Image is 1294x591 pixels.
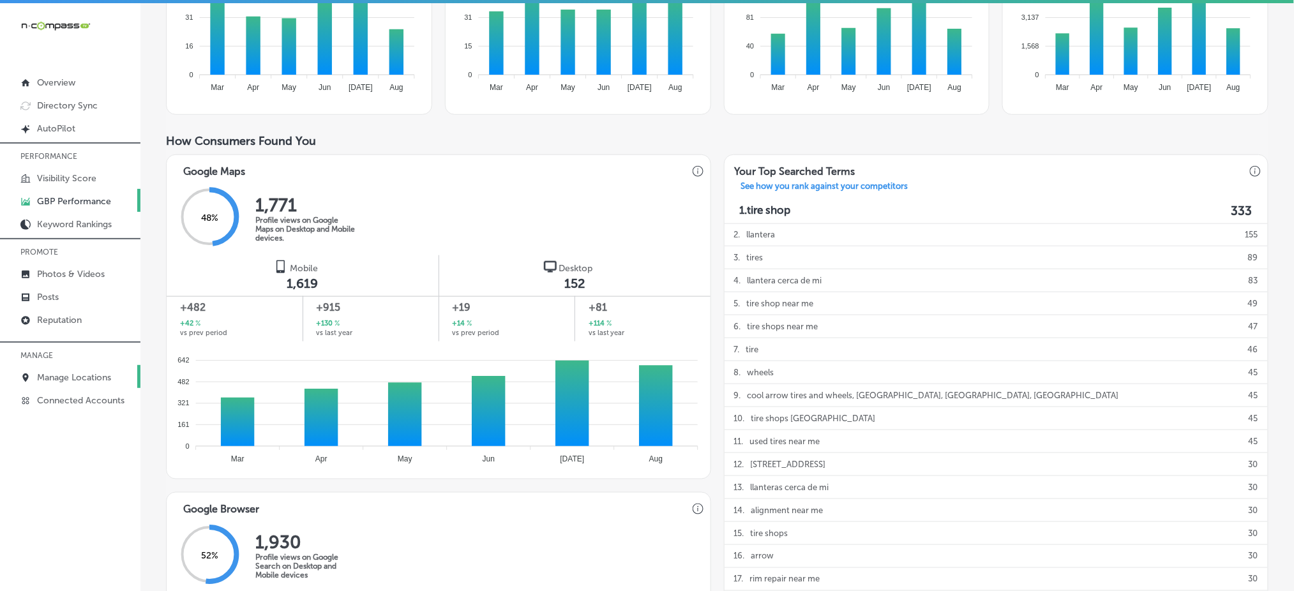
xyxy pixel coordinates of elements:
[177,421,189,428] tspan: 161
[186,442,190,450] tspan: 0
[1022,13,1040,21] tspan: 3,137
[750,568,820,590] p: rim repair near me
[747,223,776,246] p: llantera
[20,20,91,32] img: 660ab0bf-5cc7-4cb8-ba1c-48b5ae0f18e60NCTV_CLogo_TV_Black_-500x88.png
[560,83,575,92] tspan: May
[1249,361,1258,384] p: 45
[1249,522,1258,544] p: 30
[1091,83,1103,92] tspan: Apr
[389,83,403,92] tspan: Aug
[808,83,820,92] tspan: Apr
[37,395,124,406] p: Connected Accounts
[37,77,75,88] p: Overview
[750,430,820,453] p: used tires near me
[734,545,745,567] p: 16 .
[747,246,764,269] p: tires
[1249,407,1258,430] p: 45
[907,83,931,92] tspan: [DATE]
[1022,42,1040,50] tspan: 1,568
[746,13,754,21] tspan: 81
[173,155,255,181] h3: Google Maps
[734,269,741,292] p: 4 .
[1249,430,1258,453] p: 45
[282,83,297,92] tspan: May
[1248,338,1258,361] p: 46
[734,338,740,361] p: 7 .
[37,123,75,134] p: AutoPilot
[526,83,538,92] tspan: Apr
[589,318,612,329] h2: +114
[748,315,818,338] p: tire shops near me
[1249,545,1258,567] p: 30
[1057,83,1070,92] tspan: Mar
[186,13,193,21] tspan: 31
[1249,384,1258,407] p: 45
[1249,568,1258,590] p: 30
[468,71,472,79] tspan: 0
[201,551,218,562] span: 52 %
[190,71,193,79] tspan: 0
[452,318,472,329] h2: +14
[37,269,105,280] p: Photos & Videos
[746,42,754,50] tspan: 40
[734,568,744,590] p: 17 .
[589,300,697,315] span: +81
[751,522,788,544] p: tire shops
[186,42,193,50] tspan: 16
[751,453,826,475] p: [STREET_ADDRESS]
[746,338,759,361] p: tire
[668,83,682,92] tspan: Aug
[37,100,98,111] p: Directory Sync
[1248,246,1258,269] p: 89
[173,493,269,519] h3: Google Browser
[731,181,919,195] a: See how you rank against your competitors
[1035,71,1039,79] tspan: 0
[560,454,585,463] tspan: [DATE]
[290,263,318,274] span: Mobile
[748,269,822,292] p: llantera cerca de mi
[751,407,876,430] p: tire shops [GEOGRAPHIC_DATA]
[180,329,227,336] span: vs prev period
[317,329,353,336] span: vs last year
[734,223,741,246] p: 2 .
[465,318,472,329] span: %
[771,83,785,92] tspan: Mar
[37,219,112,230] p: Keyword Rankings
[255,532,357,553] h2: 1,930
[751,476,829,498] p: llanteras cerca de mi
[37,292,59,303] p: Posts
[747,292,814,315] p: tire shop near me
[1249,499,1258,521] p: 30
[452,329,499,336] span: vs prev period
[317,318,340,329] h2: +130
[734,522,744,544] p: 15 .
[628,83,652,92] tspan: [DATE]
[748,384,1119,407] p: cool arrow tires and wheels, [GEOGRAPHIC_DATA], [GEOGRAPHIC_DATA], [GEOGRAPHIC_DATA]
[166,134,316,148] span: How Consumers Found You
[734,407,745,430] p: 10 .
[734,292,741,315] p: 5 .
[1249,269,1258,292] p: 83
[37,315,82,325] p: Reputation
[177,378,189,385] tspan: 482
[740,204,791,218] p: 1. tire shop
[255,216,357,243] p: Profile views on Google Maps on Desktop and Mobile devices.
[333,318,340,329] span: %
[1159,83,1171,92] tspan: Jun
[1227,83,1240,92] tspan: Aug
[1124,83,1139,92] tspan: May
[1248,292,1258,315] p: 49
[180,300,289,315] span: +482
[180,318,200,329] h2: +42
[734,315,741,338] p: 6 .
[319,83,331,92] tspan: Jun
[287,276,318,291] span: 1,619
[398,454,412,463] tspan: May
[734,246,741,269] p: 3 .
[193,318,200,329] span: %
[751,499,824,521] p: alignment near me
[1187,83,1212,92] tspan: [DATE]
[1245,223,1258,246] p: 155
[255,195,357,216] h2: 1,771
